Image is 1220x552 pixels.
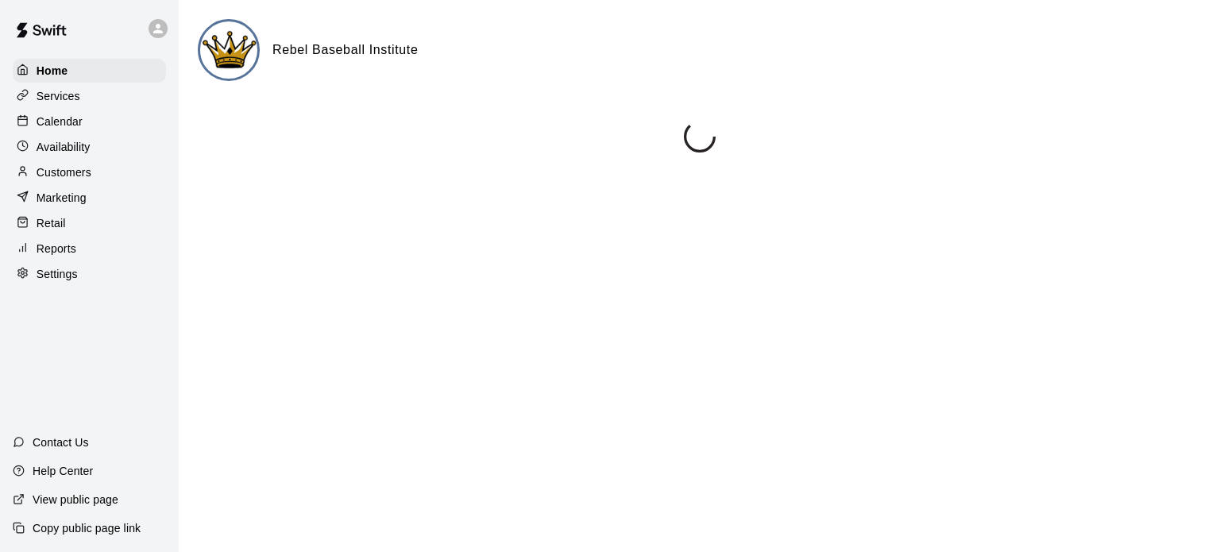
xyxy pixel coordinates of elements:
h6: Rebel Baseball Institute [272,40,418,60]
p: Copy public page link [33,520,141,536]
p: Contact Us [33,434,89,450]
p: Calendar [37,114,83,129]
p: Home [37,63,68,79]
p: Reports [37,241,76,257]
p: Availability [37,139,91,155]
a: Marketing [13,186,166,210]
a: Reports [13,237,166,261]
p: Customers [37,164,91,180]
p: View public page [33,492,118,508]
a: Settings [13,262,166,286]
p: Settings [37,266,78,282]
p: Services [37,88,80,104]
a: Retail [13,211,166,235]
p: Marketing [37,190,87,206]
img: Rebel Baseball Institute logo [200,21,260,81]
a: Calendar [13,110,166,133]
p: Help Center [33,463,93,479]
a: Customers [13,160,166,184]
p: Retail [37,215,66,231]
a: Availability [13,135,166,159]
a: Services [13,84,166,108]
a: Home [13,59,166,83]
